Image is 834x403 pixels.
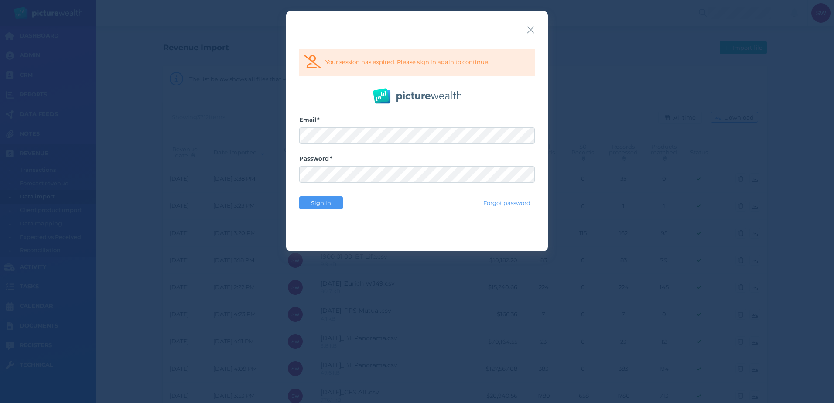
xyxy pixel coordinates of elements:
span: Sign in [307,199,335,206]
label: Password [299,155,535,166]
button: Close [526,24,535,36]
span: Forgot password [480,199,534,206]
label: Email [299,116,535,127]
img: PW [373,88,461,104]
button: Sign in [299,196,343,209]
span: Your session has expired. Please sign in again to continue. [325,58,489,65]
button: Forgot password [479,196,535,209]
